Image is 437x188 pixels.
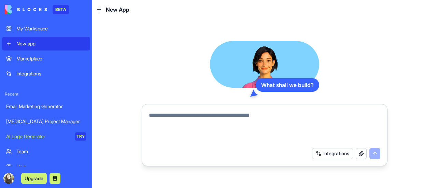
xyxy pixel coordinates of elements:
[21,175,47,182] a: Upgrade
[16,70,86,77] div: Integrations
[53,5,69,14] div: BETA
[5,5,69,14] a: BETA
[2,67,90,81] a: Integrations
[256,78,319,92] div: What shall we build?
[16,40,86,47] div: New app
[16,148,86,155] div: Team
[2,145,90,158] a: Team
[2,115,90,128] a: [MEDICAL_DATA] Project Manager
[3,173,14,184] img: ACg8ocJ1_HqqfuGjIn-F1ERDOqjfM-CQF5aFPAsGesC45vlT8BTofog=s96-c
[21,173,47,184] button: Upgrade
[16,55,86,62] div: Marketplace
[2,160,90,173] a: Help
[75,132,86,141] div: TRY
[6,133,70,140] div: AI Logo Generator
[2,91,90,97] span: Recent
[2,100,90,113] a: Email Marketing Generator
[16,163,86,170] div: Help
[5,5,47,14] img: logo
[16,25,86,32] div: My Workspace
[6,103,86,110] div: Email Marketing Generator
[2,37,90,50] a: New app
[2,52,90,66] a: Marketplace
[2,22,90,35] a: My Workspace
[2,130,90,143] a: AI Logo GeneratorTRY
[106,5,129,14] span: New App
[6,118,86,125] div: [MEDICAL_DATA] Project Manager
[312,148,353,159] button: Integrations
